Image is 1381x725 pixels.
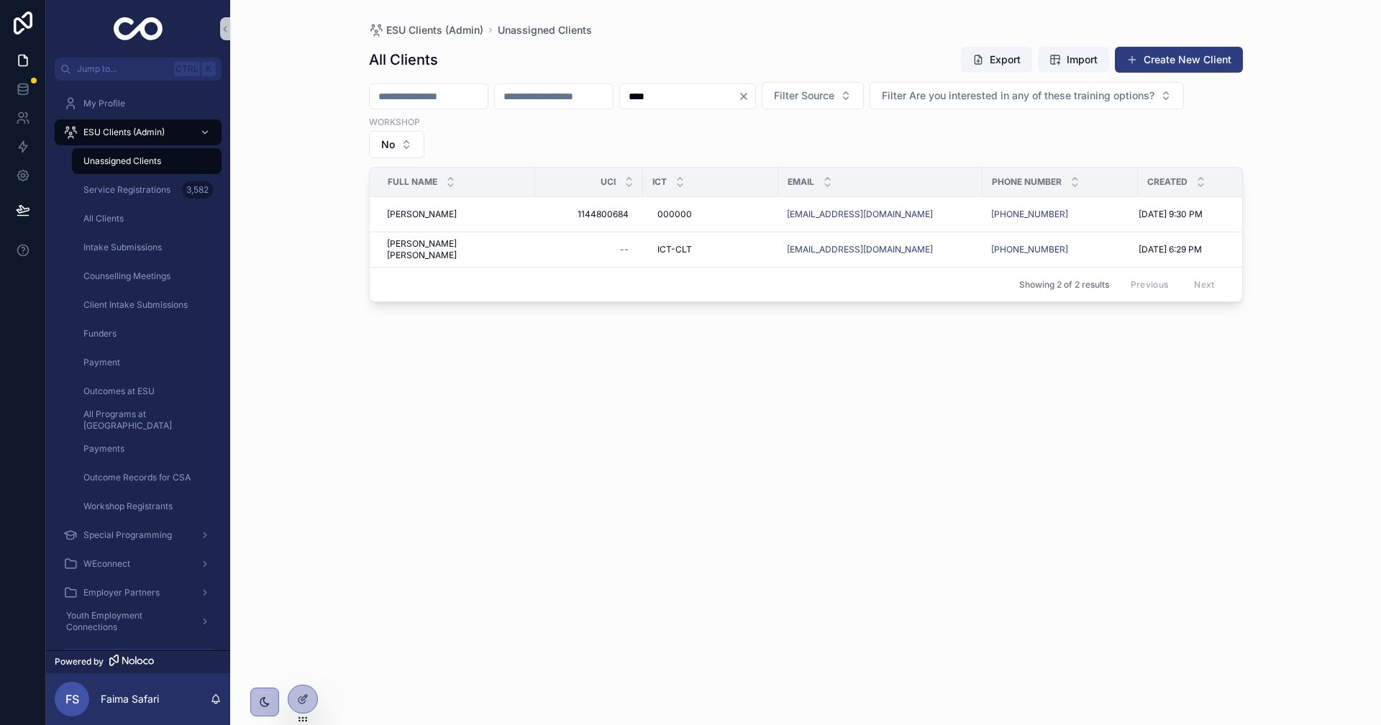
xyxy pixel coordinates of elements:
span: My Profile [83,98,125,109]
a: ICT-CLT [652,238,770,261]
a: [EMAIL_ADDRESS][DOMAIN_NAME] [787,209,974,220]
a: Funders [72,321,222,347]
button: Clear [738,91,755,102]
span: Employer Partners [83,587,160,598]
span: [DATE] 9:30 PM [1139,209,1203,220]
span: 000000 [657,209,692,220]
span: Payment [83,357,120,368]
a: [PERSON_NAME] [387,209,527,220]
span: ICT [652,176,667,188]
button: Import [1038,47,1109,73]
a: [PHONE_NUMBER] [991,244,1068,255]
span: ESU Clients (Admin) [83,127,165,138]
span: Funders [83,328,117,339]
span: Client Intake Submissions [83,299,188,311]
p: Faima Safari [101,692,159,706]
a: 000000 [652,203,770,226]
div: scrollable content [46,81,230,650]
span: ESU Clients (Admin) [386,23,483,37]
span: UCI [601,176,616,188]
span: [PERSON_NAME] [387,209,457,220]
a: Outcomes at ESU [72,378,222,404]
a: Youth Employment Connections [55,608,222,634]
span: WEconnect [83,558,130,570]
span: Outcomes at ESU [83,386,155,397]
button: Select Button [762,82,864,109]
a: [PERSON_NAME] [PERSON_NAME] [387,238,527,261]
a: Workshop Registrants [72,493,222,519]
span: All Programs at [GEOGRAPHIC_DATA] [83,409,207,432]
a: [PHONE_NUMBER] [991,244,1129,255]
label: Workshop [369,115,420,128]
span: Email [788,176,814,188]
a: My Profile [55,91,222,117]
a: Unassigned Clients [72,148,222,174]
a: Unassigned Clients [498,23,592,37]
a: 1144800684 [544,203,634,226]
span: Showing 2 of 2 results [1019,279,1109,291]
img: App logo [114,17,163,40]
span: Full Name [388,176,437,188]
a: Outcome Records for CSA [72,465,222,491]
a: Client Intake Submissions [72,292,222,318]
span: All Clients [83,213,124,224]
a: All Clients [72,206,222,232]
span: [DATE] 6:29 PM [1139,244,1202,255]
a: Intake Submissions [72,234,222,260]
button: Jump to...CtrlK [55,58,222,81]
div: -- [620,244,629,255]
button: Select Button [870,82,1184,109]
a: [PHONE_NUMBER] [991,209,1068,220]
span: Counselling Meetings [83,270,170,282]
a: Powered by [46,650,230,673]
a: WEconnect [55,551,222,577]
div: 3,582 [182,181,213,199]
span: Payments [83,443,124,455]
a: [EMAIL_ADDRESS][DOMAIN_NAME] [787,209,933,220]
span: FS [65,690,79,708]
span: K [203,63,214,75]
a: ESU Clients (Admin) [369,23,483,37]
span: Intake Submissions [83,242,162,253]
span: Special Programming [83,529,172,541]
span: Powered by [55,656,104,667]
span: 1144800684 [550,209,629,220]
a: Special Programming [55,522,222,548]
a: Payments [72,436,222,462]
span: ICT-CLT [657,244,692,255]
span: Service Registrations [83,184,170,196]
a: All Programs at [GEOGRAPHIC_DATA] [72,407,222,433]
a: Counselling Meetings [72,263,222,289]
span: Import [1067,53,1098,67]
span: Youth Employment Connections [66,610,188,633]
a: [EMAIL_ADDRESS][DOMAIN_NAME] [787,244,933,255]
button: Create New Client [1115,47,1243,73]
a: [PHONE_NUMBER] [991,209,1129,220]
span: Ctrl [174,62,200,76]
a: Employer Partners [55,580,222,606]
span: Phone Number [992,176,1062,188]
span: No [381,137,395,152]
span: Workshop Registrants [83,501,173,512]
a: Payment [72,350,222,375]
span: Jump to... [77,63,168,75]
a: [DATE] 9:30 PM [1139,209,1270,220]
a: [EMAIL_ADDRESS][DOMAIN_NAME] [787,244,974,255]
a: Service Registrations3,582 [72,177,222,203]
button: Select Button [369,131,424,158]
h1: All Clients [369,50,438,70]
span: Created [1147,176,1188,188]
span: Outcome Records for CSA [83,472,191,483]
a: ESU Clients (Admin) [55,119,222,145]
a: -- [544,238,634,261]
span: Filter Source [774,88,834,103]
a: [DATE] 6:29 PM [1139,244,1270,255]
button: Export [961,47,1032,73]
span: Filter Are you interested in any of these training options? [882,88,1154,103]
span: Unassigned Clients [83,155,161,167]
